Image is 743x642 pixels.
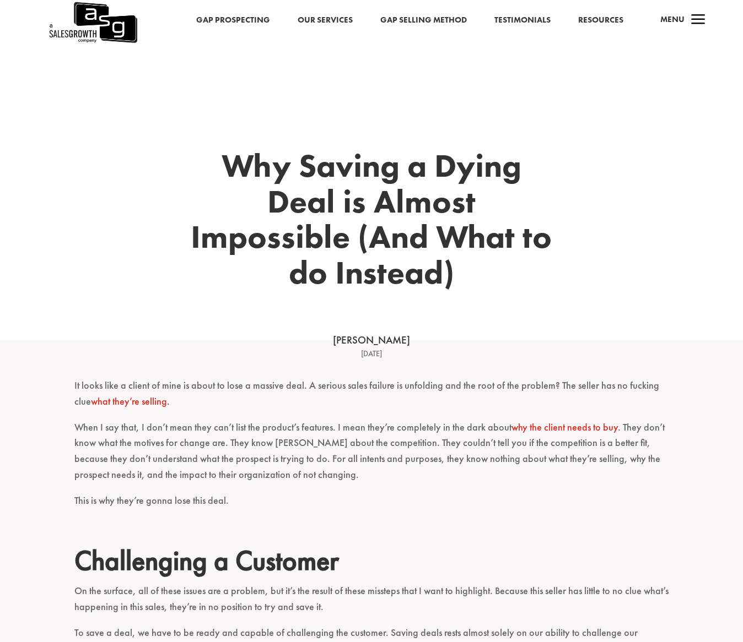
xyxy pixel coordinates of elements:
[298,13,353,28] a: Our Services
[74,420,669,493] p: When I say that, I don’t mean they can’t list the product’s features. I mean they’re completely i...
[74,544,669,583] h2: Challenging a Customer
[380,13,467,28] a: Gap Selling Method
[196,13,270,28] a: Gap Prospecting
[687,9,709,31] span: a
[91,395,167,407] a: what they’re selling
[74,378,669,420] p: It looks like a client of mine is about to lose a massive deal. A serious sales failure is unfold...
[201,333,542,348] div: [PERSON_NAME]
[190,148,553,296] h1: Why Saving a Dying Deal is Almost Impossible (And What to do Instead)
[578,13,623,28] a: Resources
[660,14,685,25] span: Menu
[74,583,669,625] p: On the surface, all of these issues are a problem, but it’s the result of these missteps that I w...
[512,421,618,433] a: why the client needs to buy
[494,13,551,28] a: Testimonials
[74,493,669,519] p: This is why they’re gonna lose this deal.
[201,347,542,361] div: [DATE]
